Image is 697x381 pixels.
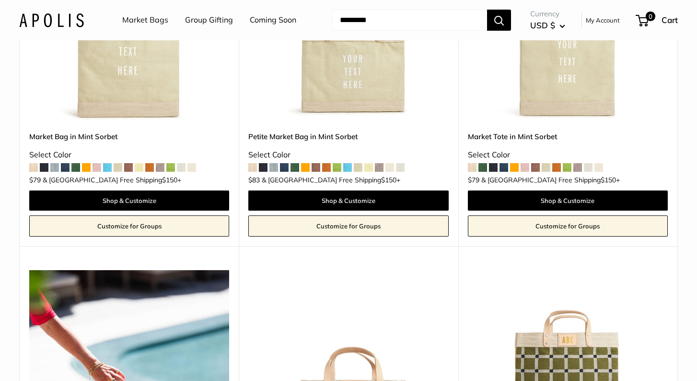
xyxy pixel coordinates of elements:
[530,7,565,21] span: Currency
[468,148,668,162] div: Select Color
[162,176,177,184] span: $150
[468,190,668,211] a: Shop & Customize
[468,176,479,184] span: $79
[481,177,620,183] span: & [GEOGRAPHIC_DATA] Free Shipping +
[262,177,400,183] span: & [GEOGRAPHIC_DATA] Free Shipping +
[185,13,233,27] a: Group Gifting
[487,10,511,31] button: Search
[381,176,396,184] span: $150
[601,176,616,184] span: $150
[29,190,229,211] a: Shop & Customize
[248,215,448,237] a: Customize for Groups
[332,10,487,31] input: Search...
[43,177,181,183] span: & [GEOGRAPHIC_DATA] Free Shipping +
[530,18,565,33] button: USD $
[248,176,260,184] span: $83
[29,215,229,237] a: Customize for Groups
[122,13,168,27] a: Market Bags
[248,131,448,142] a: Petite Market Bag in Mint Sorbet
[29,176,41,184] span: $79
[19,13,84,27] img: Apolis
[248,190,448,211] a: Shop & Customize
[248,148,448,162] div: Select Color
[29,131,229,142] a: Market Bag in Mint Sorbet
[29,148,229,162] div: Select Color
[586,14,620,26] a: My Account
[530,20,555,30] span: USD $
[637,12,678,28] a: 0 Cart
[646,12,655,21] span: 0
[250,13,296,27] a: Coming Soon
[468,131,668,142] a: Market Tote in Mint Sorbet
[662,15,678,25] span: Cart
[468,215,668,237] a: Customize for Groups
